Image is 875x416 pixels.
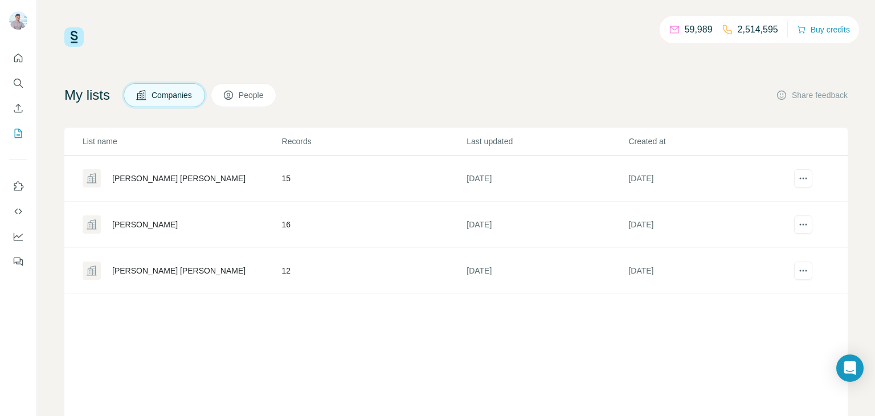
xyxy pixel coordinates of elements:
img: Surfe Logo [64,27,84,47]
p: Last updated [467,136,627,147]
p: List name [83,136,281,147]
button: Use Surfe API [9,201,27,222]
button: Dashboard [9,226,27,247]
div: [PERSON_NAME] [PERSON_NAME] [112,173,246,184]
button: Use Surfe on LinkedIn [9,176,27,197]
button: actions [794,169,812,187]
p: 2,514,595 [738,23,778,36]
td: 16 [281,202,467,248]
span: Companies [152,89,193,101]
td: [DATE] [628,156,790,202]
button: Quick start [9,48,27,68]
p: Created at [628,136,789,147]
td: 15 [281,156,467,202]
button: Share feedback [776,89,848,101]
div: [PERSON_NAME] [112,219,178,230]
p: Records [282,136,466,147]
div: [PERSON_NAME] [PERSON_NAME] [112,265,246,276]
p: 59,989 [685,23,713,36]
td: [DATE] [628,202,790,248]
div: Open Intercom Messenger [836,354,864,382]
img: Avatar [9,11,27,30]
button: My lists [9,123,27,144]
td: [DATE] [466,248,628,294]
button: actions [794,215,812,234]
td: [DATE] [628,248,790,294]
button: Feedback [9,251,27,272]
button: actions [794,262,812,280]
span: People [239,89,265,101]
button: Buy credits [797,22,850,38]
td: 12 [281,248,467,294]
td: [DATE] [466,202,628,248]
h4: My lists [64,86,110,104]
button: Enrich CSV [9,98,27,119]
button: Search [9,73,27,93]
td: [DATE] [466,156,628,202]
